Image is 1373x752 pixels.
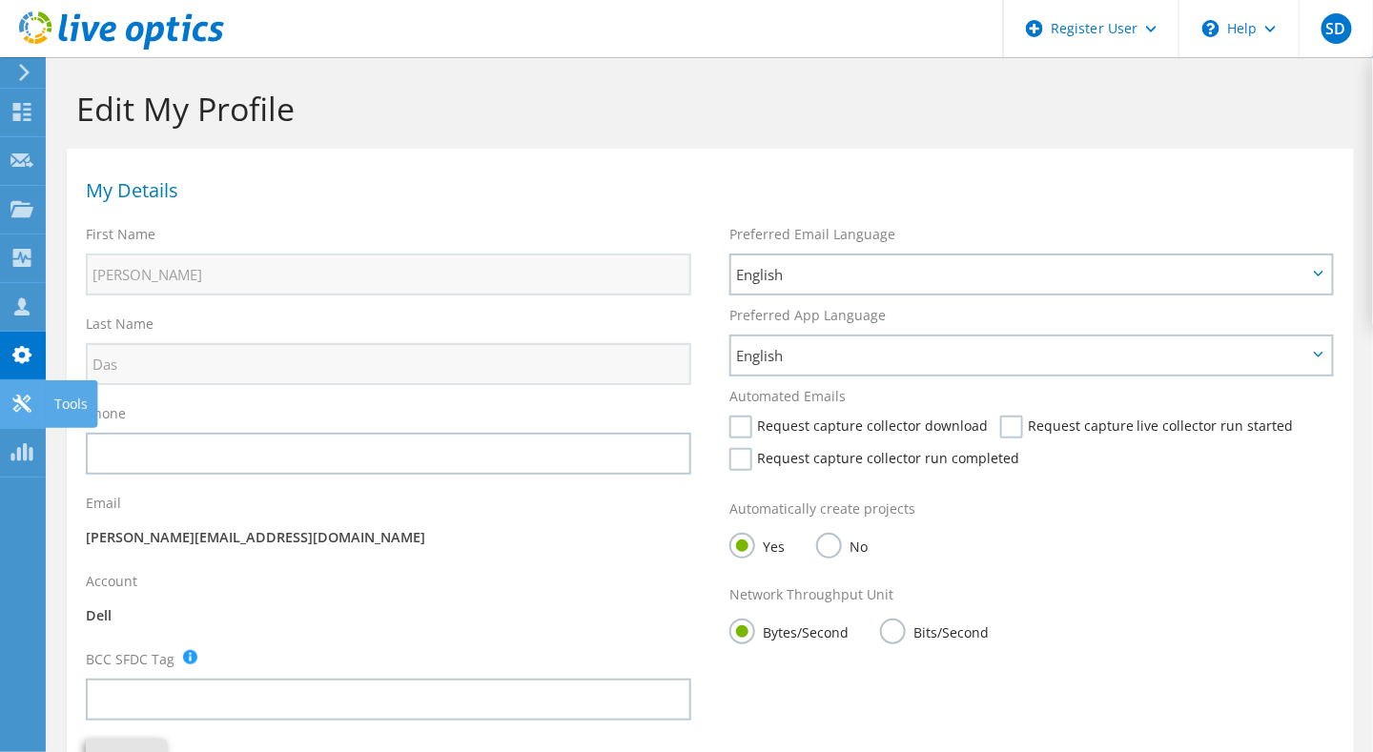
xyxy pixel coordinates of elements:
label: Automatically create projects [729,499,915,518]
p: [PERSON_NAME][EMAIL_ADDRESS][DOMAIN_NAME] [86,527,691,548]
svg: \n [1202,20,1219,37]
label: Preferred App Language [729,306,886,325]
label: Last Name [86,315,154,334]
label: Network Throughput Unit [729,585,893,604]
label: Bits/Second [880,619,989,642]
label: Automated Emails [729,387,846,406]
p: Dell [86,605,691,626]
label: Yes [729,533,785,557]
span: English [736,263,1307,286]
label: Request capture collector download [729,416,988,438]
label: No [816,533,868,557]
label: First Name [86,225,155,244]
div: Tools [45,380,97,428]
span: SD [1322,13,1352,44]
label: Preferred Email Language [729,225,895,244]
label: Account [86,572,137,591]
label: Email [86,494,121,513]
label: Request capture live collector run started [1000,416,1294,438]
label: BCC SFDC Tag [86,650,174,669]
label: Phone [86,404,126,423]
label: Request capture collector run completed [729,448,1019,471]
h1: My Details [86,181,1325,200]
label: Bytes/Second [729,619,849,642]
h1: Edit My Profile [76,89,1335,129]
span: English [736,344,1307,367]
